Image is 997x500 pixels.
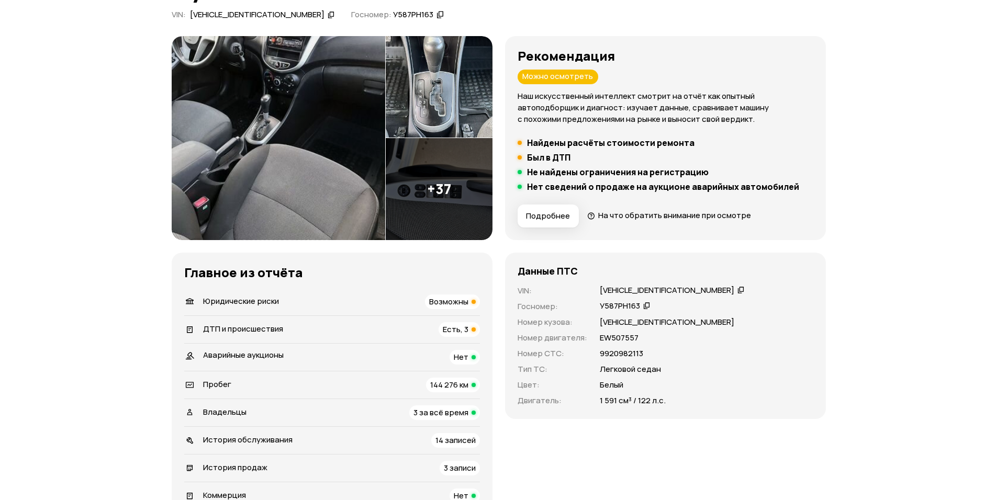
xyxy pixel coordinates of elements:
span: 14 записей [435,435,476,446]
a: На что обратить внимание при осмотре [587,210,752,221]
p: Легковой седан [600,363,661,375]
p: Белый [600,379,623,391]
div: [VEHICLE_IDENTIFICATION_NUMBER] [600,285,734,296]
span: История продаж [203,462,267,473]
p: Наш искусственный интеллект смотрит на отчёт как опытный автоподборщик и диагност: изучает данные... [518,90,813,125]
span: Пробег [203,379,231,390]
h5: Был в ДТП [527,152,570,163]
span: ДТП и происшествия [203,323,283,334]
h3: Главное из отчёта [184,265,480,280]
span: Юридические риски [203,296,279,306]
span: 144 276 км [430,379,468,390]
div: У587РН163 [600,301,640,312]
p: 1 591 см³ / 122 л.с. [600,395,666,406]
span: VIN : [172,9,186,20]
h3: Рекомендация [518,49,813,63]
span: Нет [454,351,468,362]
span: Возможны [429,296,468,307]
p: Двигатель : [518,395,587,406]
span: Подробнее [526,211,570,221]
p: Номер СТС : [518,348,587,359]
span: 3 за всё время [413,407,468,418]
span: На что обратить внимание при осмотре [598,210,751,221]
p: ЕW507557 [600,332,638,344]
h5: Не найдены ограничения на регистрацию [527,167,709,177]
h5: Нет сведений о продаже на аукционе аварийных автомобилей [527,181,799,192]
div: Можно осмотреть [518,70,598,84]
h4: Данные ПТС [518,265,578,277]
span: История обслуживания [203,434,293,445]
h5: Найдены расчёты стоимости ремонта [527,138,694,148]
p: Госномер : [518,301,587,312]
span: Госномер: [351,9,391,20]
button: Подробнее [518,204,579,228]
p: VIN : [518,285,587,297]
span: Есть, 3 [443,324,468,335]
p: Номер двигателя : [518,332,587,344]
span: 3 записи [444,462,476,473]
p: Тип ТС : [518,363,587,375]
span: Аварийные аукционы [203,349,284,360]
div: У587РН163 [393,9,433,20]
p: Номер кузова : [518,316,587,328]
p: Цвет : [518,379,587,391]
span: Владельцы [203,406,247,417]
div: [VEHICLE_IDENTIFICATION_NUMBER] [190,9,324,20]
p: 9920982113 [600,348,643,359]
p: [VEHICLE_IDENTIFICATION_NUMBER] [600,316,734,328]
